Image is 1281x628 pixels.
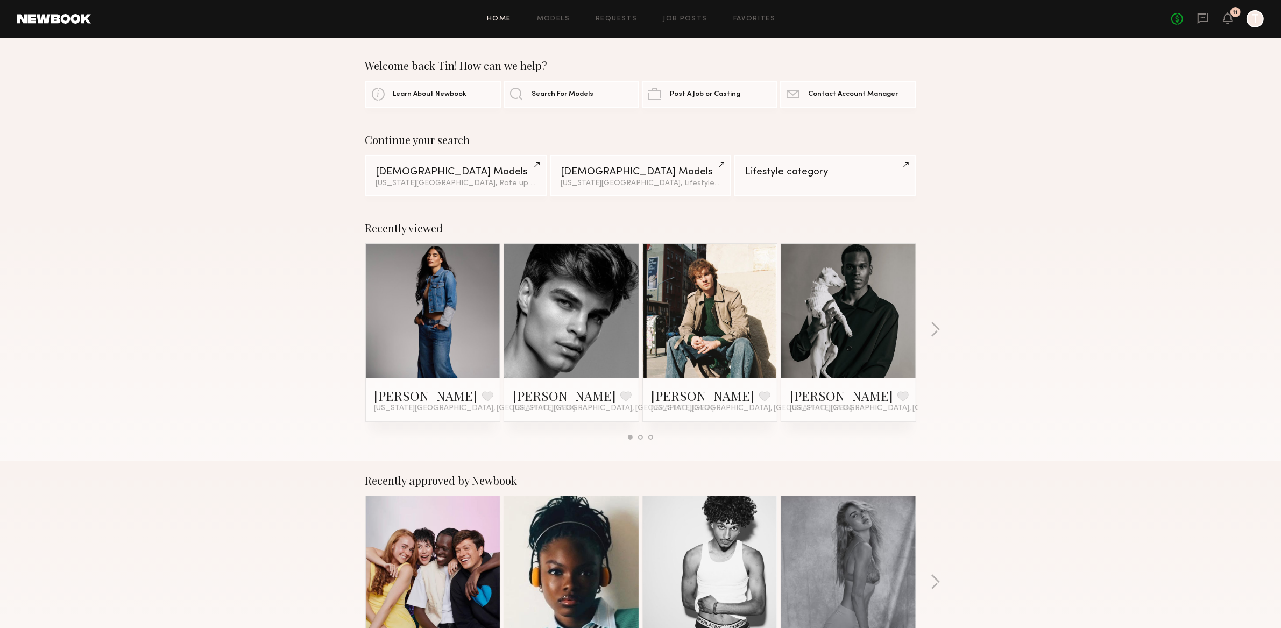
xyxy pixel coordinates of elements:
[365,155,547,196] a: [DEMOGRAPHIC_DATA] Models[US_STATE][GEOGRAPHIC_DATA], Rate up to $201
[652,404,853,413] span: [US_STATE][GEOGRAPHIC_DATA], [GEOGRAPHIC_DATA]
[663,16,707,23] a: Job Posts
[734,155,916,196] a: Lifestyle category
[780,81,916,108] a: Contact Account Manager
[504,81,639,108] a: Search For Models
[790,387,893,404] a: [PERSON_NAME]
[561,167,720,177] div: [DEMOGRAPHIC_DATA] Models
[642,81,777,108] a: Post A Job or Casting
[733,16,776,23] a: Favorites
[790,404,991,413] span: [US_STATE][GEOGRAPHIC_DATA], [GEOGRAPHIC_DATA]
[1233,10,1238,16] div: 11
[376,167,536,177] div: [DEMOGRAPHIC_DATA] Models
[1247,10,1264,27] a: T
[745,167,905,177] div: Lifestyle category
[652,387,755,404] a: [PERSON_NAME]
[365,222,916,235] div: Recently viewed
[550,155,731,196] a: [DEMOGRAPHIC_DATA] Models[US_STATE][GEOGRAPHIC_DATA], Lifestyle category
[808,91,898,98] span: Contact Account Manager
[376,180,536,187] div: [US_STATE][GEOGRAPHIC_DATA], Rate up to $201
[365,133,916,146] div: Continue your search
[374,387,478,404] a: [PERSON_NAME]
[365,81,501,108] a: Learn About Newbook
[513,387,616,404] a: [PERSON_NAME]
[513,404,714,413] span: [US_STATE][GEOGRAPHIC_DATA], [GEOGRAPHIC_DATA]
[365,59,916,72] div: Welcome back Tin! How can we help?
[670,91,740,98] span: Post A Job or Casting
[365,474,916,487] div: Recently approved by Newbook
[487,16,511,23] a: Home
[537,16,570,23] a: Models
[596,16,637,23] a: Requests
[532,91,593,98] span: Search For Models
[393,91,467,98] span: Learn About Newbook
[374,404,576,413] span: [US_STATE][GEOGRAPHIC_DATA], [GEOGRAPHIC_DATA]
[561,180,720,187] div: [US_STATE][GEOGRAPHIC_DATA], Lifestyle category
